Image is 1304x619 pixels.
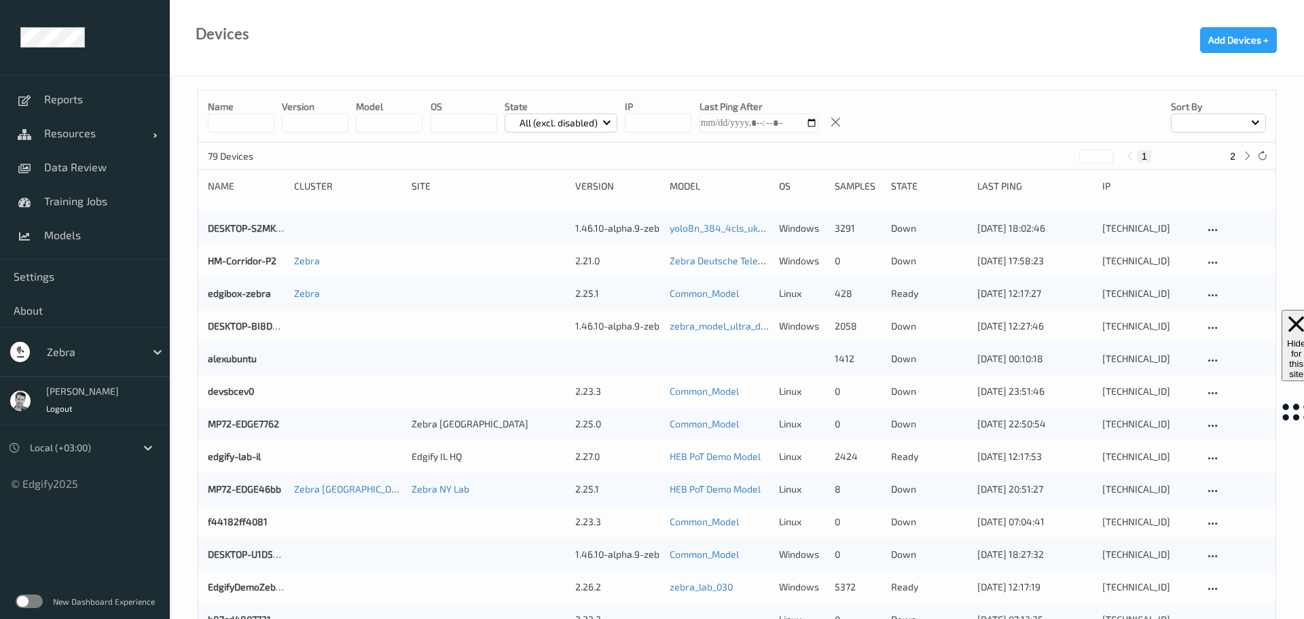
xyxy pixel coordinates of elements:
a: alexubuntu [208,353,257,364]
div: [DATE] 07:04:41 [977,515,1093,529]
div: 2058 [835,319,881,333]
div: version [575,179,660,193]
a: MP72-EDGE7762 [208,418,279,429]
p: model [356,100,422,113]
div: [DATE] 00:10:18 [977,352,1093,366]
div: [TECHNICAL_ID] [1102,385,1195,398]
div: 2.27.0 [575,450,660,463]
div: 1.46.10-alpha.9-zebra_cape_town [575,222,660,235]
p: windows [779,319,825,333]
div: [DATE] 23:51:46 [977,385,1093,398]
p: All (excl. disabled) [515,116,602,130]
div: 428 [835,287,881,300]
a: zebra_lab_030 [670,581,733,593]
div: [TECHNICAL_ID] [1102,254,1195,268]
div: Edgify IL HQ [412,450,566,463]
div: Zebra [GEOGRAPHIC_DATA] [412,417,566,431]
div: Model [670,179,769,193]
a: Common_Model [670,287,739,299]
div: ip [1102,179,1195,193]
div: [TECHNICAL_ID] [1102,482,1195,496]
div: [DATE] 12:17:19 [977,580,1093,594]
div: 0 [835,548,881,561]
div: [DATE] 18:02:46 [977,222,1093,235]
div: [DATE] 12:17:53 [977,450,1093,463]
div: 0 [835,254,881,268]
a: edgify-lab-il [208,450,261,462]
button: Add Devices + [1200,27,1277,53]
p: down [891,319,968,333]
div: [DATE] 22:50:54 [977,417,1093,431]
div: [TECHNICAL_ID] [1102,222,1195,235]
p: down [891,548,968,561]
div: Site [412,179,566,193]
a: MP72-EDGE46bb [208,483,281,495]
p: Name [208,100,274,113]
a: Zebra [294,287,320,299]
div: [DATE] 18:27:32 [977,548,1093,561]
div: [TECHNICAL_ID] [1102,548,1195,561]
a: yolo8n_384_4cls_uk_lab_v2 [670,222,790,234]
div: 0 [835,385,881,398]
a: EdgifyDemoZebraZEC [208,581,302,593]
div: 2.23.3 [575,515,660,529]
div: 2.21.0 [575,254,660,268]
div: 0 [835,515,881,529]
a: DESKTOP-U1D5Q6T [208,548,290,560]
p: windows [779,580,825,594]
p: version [282,100,348,113]
a: DESKTOP-BI8D2E0 [208,320,289,332]
div: [DATE] 12:27:46 [977,319,1093,333]
a: Common_Model [670,516,739,527]
div: Name [208,179,285,193]
div: 2.25.1 [575,287,660,300]
div: 8 [835,482,881,496]
div: 2424 [835,450,881,463]
p: windows [779,254,825,268]
div: [TECHNICAL_ID] [1102,287,1195,300]
div: State [891,179,968,193]
div: [TECHNICAL_ID] [1102,580,1195,594]
p: linux [779,450,825,463]
p: linux [779,417,825,431]
a: HM-Corridor-P2 [208,255,276,266]
p: down [891,482,968,496]
p: State [505,100,618,113]
div: 2.23.3 [575,385,660,398]
p: down [891,352,968,366]
div: [DATE] 20:51:27 [977,482,1093,496]
div: 2.25.1 [575,482,660,496]
div: Samples [835,179,881,193]
p: IP [625,100,691,113]
a: HEB PoT Demo Model [670,450,761,462]
div: [DATE] 17:58:23 [977,254,1093,268]
div: Cluster [294,179,402,193]
div: [TECHNICAL_ID] [1102,319,1195,333]
p: linux [779,515,825,529]
p: ready [891,450,968,463]
a: devsbcev0 [208,385,254,397]
p: down [891,254,968,268]
div: [TECHNICAL_ID] [1102,417,1195,431]
div: Last Ping [977,179,1093,193]
p: down [891,417,968,431]
div: [TECHNICAL_ID] [1102,450,1195,463]
div: 1.46.10-alpha.9-zebra_cape_town [575,548,660,561]
a: DESKTOP-S2MKSFO [208,222,293,234]
a: Common_Model [670,548,739,560]
a: HEB PoT Demo Model [670,483,761,495]
div: 2.25.0 [575,417,660,431]
div: Devices [196,27,249,41]
p: windows [779,548,825,561]
a: Common_Model [670,385,739,397]
p: ready [891,287,968,300]
div: 2.26.2 [575,580,660,594]
a: Zebra [GEOGRAPHIC_DATA] [294,483,411,495]
p: down [891,222,968,235]
a: zebra_model_ultra_detector3 [670,320,798,332]
div: 1412 [835,352,881,366]
p: OS [431,100,497,113]
div: OS [779,179,825,193]
div: 5372 [835,580,881,594]
a: Zebra [294,255,320,266]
